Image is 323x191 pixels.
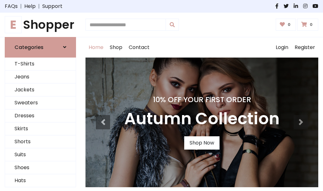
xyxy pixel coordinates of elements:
[42,3,62,10] a: Support
[5,16,22,33] span: E
[5,18,76,32] h1: Shopper
[184,136,220,150] a: Shop Now
[273,37,291,58] a: Login
[24,3,36,10] a: Help
[5,37,76,58] a: Categories
[5,3,18,10] a: FAQs
[5,83,76,96] a: Jackets
[5,148,76,161] a: Suits
[297,19,318,31] a: 0
[5,71,76,83] a: Jeans
[124,95,279,104] h4: 10% Off Your First Order
[107,37,126,58] a: Shop
[5,122,76,135] a: Skirts
[291,37,318,58] a: Register
[5,109,76,122] a: Dresses
[5,174,76,187] a: Hats
[5,96,76,109] a: Sweaters
[276,19,296,31] a: 0
[126,37,153,58] a: Contact
[5,18,76,32] a: EShopper
[286,22,292,28] span: 0
[15,44,44,50] h6: Categories
[124,109,279,129] h3: Autumn Collection
[5,135,76,148] a: Shorts
[36,3,42,10] span: |
[5,161,76,174] a: Shoes
[308,22,314,28] span: 0
[5,58,76,71] a: T-Shirts
[85,37,107,58] a: Home
[18,3,24,10] span: |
